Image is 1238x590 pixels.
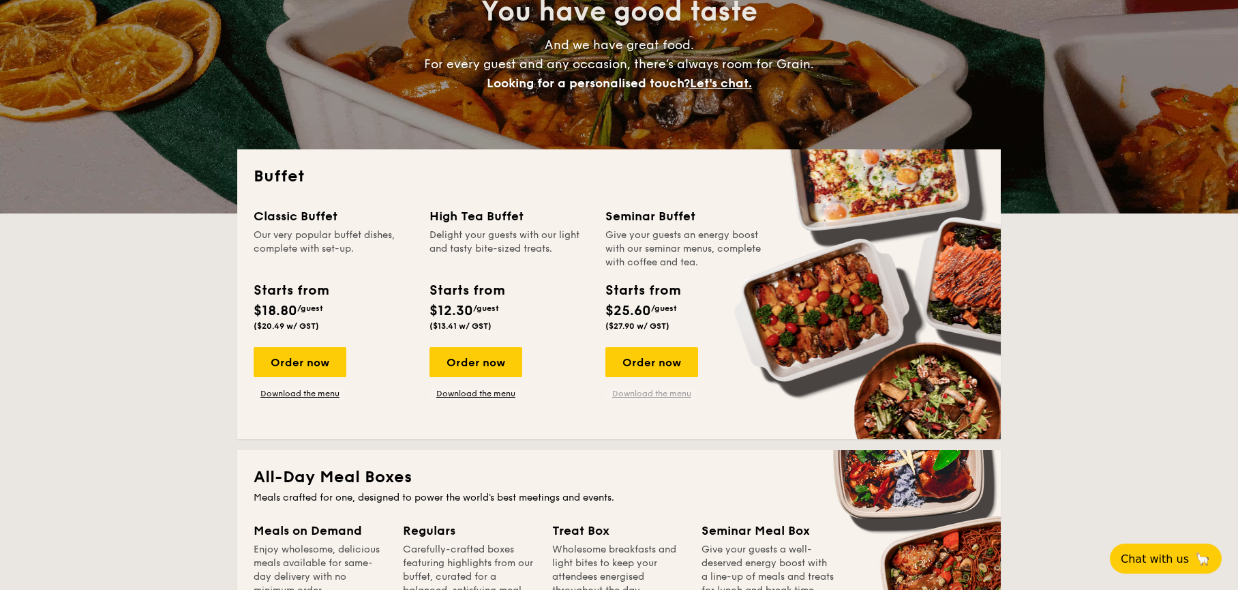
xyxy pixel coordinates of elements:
[605,347,698,377] div: Order now
[1110,544,1222,574] button: Chat with us🦙
[254,303,297,319] span: $18.80
[254,228,413,269] div: Our very popular buffet dishes, complete with set-up.
[429,347,522,377] div: Order now
[605,207,765,226] div: Seminar Buffet
[473,304,499,313] span: /guest
[429,321,492,331] span: ($13.41 w/ GST)
[605,388,698,399] a: Download the menu
[254,388,346,399] a: Download the menu
[605,321,669,331] span: ($27.90 w/ GST)
[605,303,651,319] span: $25.60
[429,303,473,319] span: $12.30
[254,467,984,488] h2: All-Day Meal Boxes
[403,521,536,540] div: Regulars
[429,280,504,301] div: Starts from
[254,280,328,301] div: Starts from
[690,76,752,91] span: Let's chat.
[254,521,387,540] div: Meals on Demand
[254,207,413,226] div: Classic Buffet
[254,347,346,377] div: Order now
[424,38,814,91] span: And we have great food. For every guest and any occasion, there’s always room for Grain.
[254,166,984,188] h2: Buffet
[297,304,323,313] span: /guest
[429,228,589,269] div: Delight your guests with our light and tasty bite-sized treats.
[1121,552,1189,565] span: Chat with us
[429,207,589,226] div: High Tea Buffet
[701,521,834,540] div: Seminar Meal Box
[254,491,984,505] div: Meals crafted for one, designed to power the world's best meetings and events.
[254,321,319,331] span: ($20.49 w/ GST)
[1194,551,1211,567] span: 🦙
[605,280,680,301] div: Starts from
[429,388,522,399] a: Download the menu
[651,304,677,313] span: /guest
[605,228,765,269] div: Give your guests an energy boost with our seminar menus, complete with coffee and tea.
[552,521,685,540] div: Treat Box
[487,76,690,91] span: Looking for a personalised touch?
